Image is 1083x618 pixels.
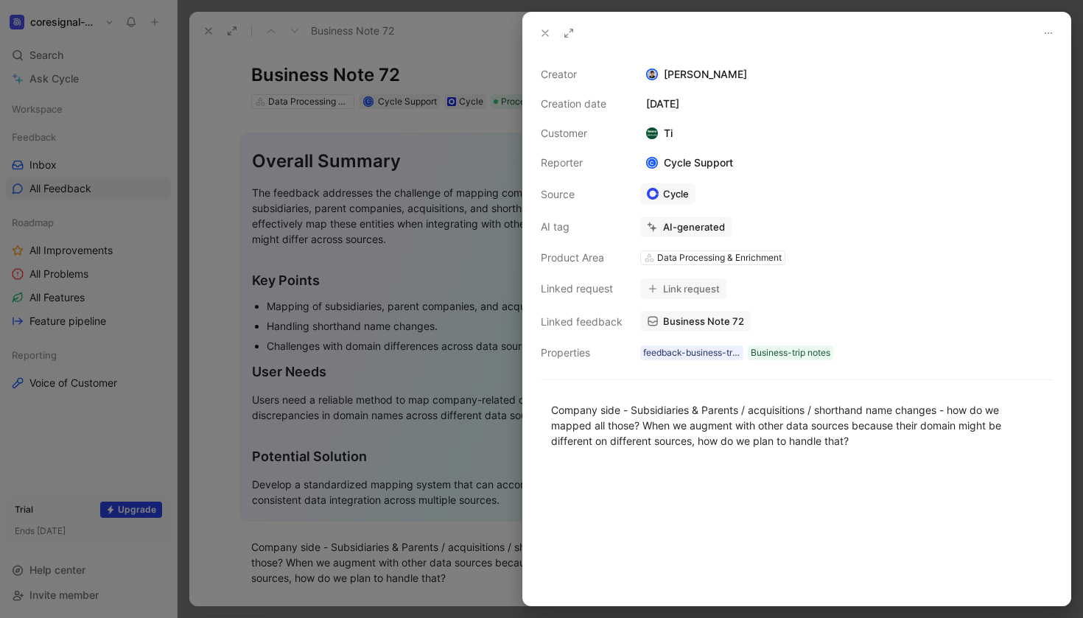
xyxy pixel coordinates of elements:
[640,278,726,299] button: Link request
[646,127,658,139] img: logo
[640,95,1053,113] div: [DATE]
[663,315,744,328] span: Business Note 72
[541,280,623,298] div: Linked request
[541,66,623,83] div: Creator
[640,217,732,237] button: AI-generated
[640,124,679,142] div: Ti
[541,344,623,362] div: Properties
[640,311,751,331] a: Business Note 72
[541,186,623,203] div: Source
[657,250,782,265] div: Data Processing & Enrichment
[541,95,623,113] div: Creation date
[541,154,623,172] div: Reporter
[541,313,623,331] div: Linked feedback
[541,218,623,236] div: AI tag
[663,220,725,233] div: AI-generated
[551,402,1042,449] div: Company side - Subsidiaries & Parents / acquisitions / shorthand name changes - how do we mapped ...
[541,124,623,142] div: Customer
[648,70,657,80] img: avatar
[640,66,1053,83] div: [PERSON_NAME]
[541,249,623,267] div: Product Area
[643,345,740,360] div: feedback-business-trip-notes [DATE] 17:31
[640,183,695,204] a: Cycle
[648,158,657,168] div: C
[640,154,739,172] div: Cycle Support
[751,345,830,360] div: Business-trip notes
